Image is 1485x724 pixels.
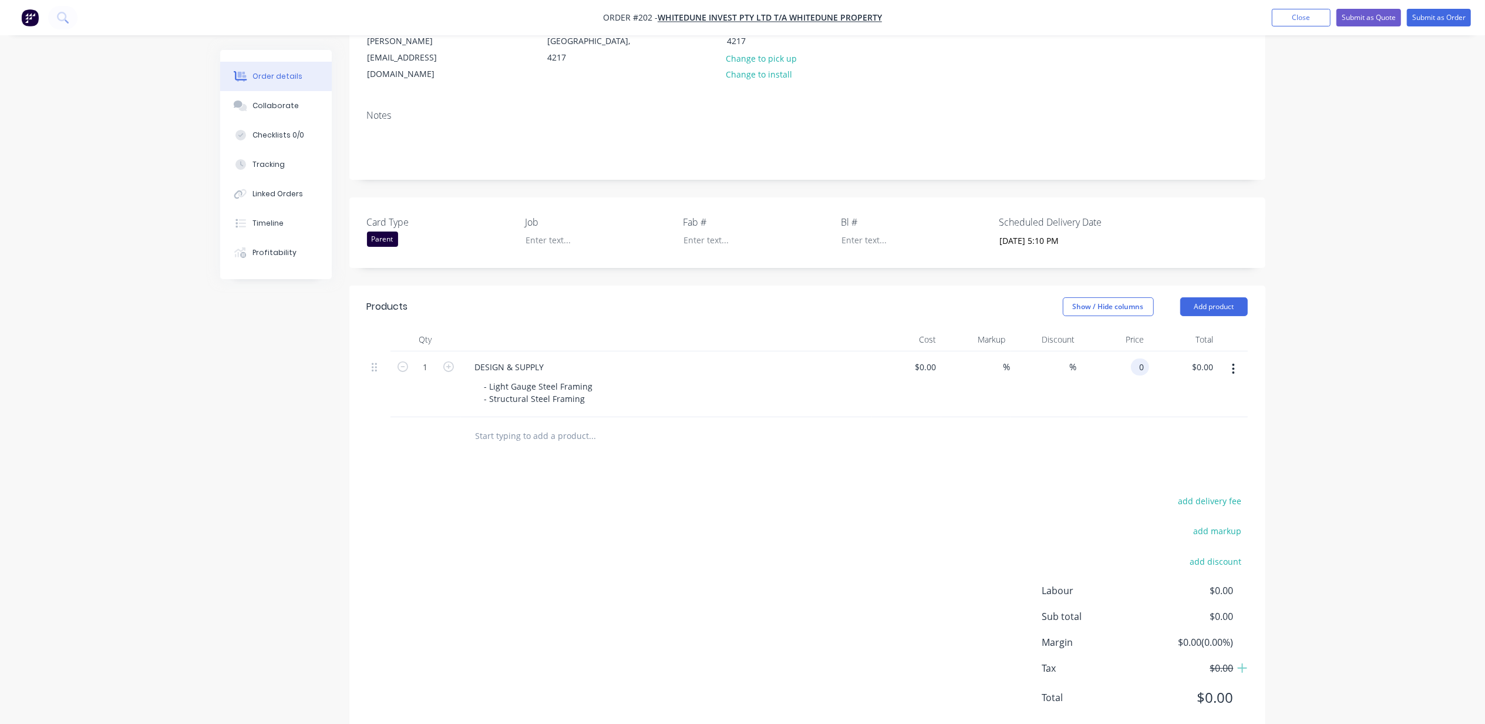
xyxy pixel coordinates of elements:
[1011,328,1080,351] div: Discount
[1407,9,1471,26] button: Submit as Order
[547,16,645,66] div: Bundall, [GEOGRAPHIC_DATA], 4217
[991,232,1137,250] input: Enter date and time
[1146,661,1233,675] span: $0.00
[220,238,332,267] button: Profitability
[475,424,710,448] input: Start typing to add a product...
[252,100,299,111] div: Collaborate
[367,110,1248,121] div: Notes
[1042,584,1147,598] span: Labour
[1180,297,1248,316] button: Add product
[1042,691,1147,705] span: Total
[1149,328,1218,351] div: Total
[252,247,297,258] div: Profitability
[1172,493,1248,509] button: add delivery fee
[1042,635,1147,649] span: Margin
[475,378,602,407] div: - Light Gauge Steel Framing - Structural Steel Framing
[720,50,803,66] button: Change to pick up
[367,232,398,247] div: Parent
[220,209,332,238] button: Timeline
[683,215,830,229] label: Fab #
[1146,584,1233,598] span: $0.00
[21,9,39,26] img: Factory
[1069,360,1076,374] span: %
[368,33,465,82] div: [PERSON_NAME][EMAIL_ADDRESS][DOMAIN_NAME]
[220,150,332,179] button: Tracking
[999,215,1146,229] label: Scheduled Delivery Date
[1336,9,1401,26] button: Submit as Quote
[1004,360,1011,374] span: %
[252,130,304,140] div: Checklists 0/0
[872,328,941,351] div: Cost
[720,66,799,82] button: Change to install
[220,91,332,120] button: Collaborate
[1184,553,1248,569] button: add discount
[1146,687,1233,708] span: $0.00
[1080,328,1149,351] div: Price
[252,159,285,170] div: Tracking
[252,218,284,229] div: Timeline
[220,62,332,91] button: Order details
[252,189,303,199] div: Linked Orders
[367,300,408,314] div: Products
[941,328,1011,351] div: Markup
[1146,635,1233,649] span: $0.00 ( 0.00 %)
[367,215,514,229] label: Card Type
[1063,297,1154,316] button: Show / Hide columns
[1187,523,1248,539] button: add markup
[220,179,332,209] button: Linked Orders
[603,12,658,24] span: Order #202 -
[1272,9,1331,26] button: Close
[220,120,332,150] button: Checklists 0/0
[252,71,302,82] div: Order details
[1042,609,1147,624] span: Sub total
[466,358,554,376] div: DESIGN & SUPPLY
[390,328,461,351] div: Qty
[1146,609,1233,624] span: $0.00
[658,12,882,24] a: Whitedune Invest Pty Ltd t/a Whitedune Property
[1042,661,1147,675] span: Tax
[525,215,672,229] label: Job
[841,215,988,229] label: Bl #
